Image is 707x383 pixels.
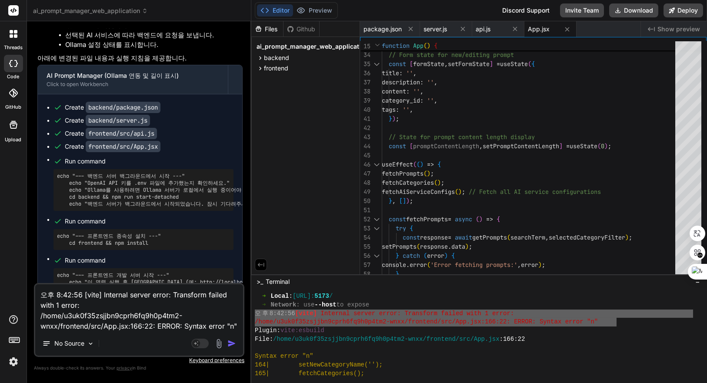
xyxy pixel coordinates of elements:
span: ( [507,233,510,241]
span: : [289,292,293,301]
span: privacy [117,365,132,370]
span: : [406,87,410,95]
div: Create [65,129,157,138]
span: { [410,224,413,232]
span: ( [424,170,427,177]
span: 8:42:56 [270,310,295,318]
div: Github [283,25,319,33]
span: , [444,60,448,68]
span: setPrompts [382,243,417,250]
div: Click to collapse the range. [371,160,383,169]
span: // Fetch all AI service configurations [469,188,601,196]
span: ➜ [262,301,263,310]
span: Run command [65,256,233,265]
span: // Form state for new/editing prompt [389,51,514,59]
span: : [399,69,403,77]
div: 54 [360,233,370,242]
div: Click to open Workbench [47,81,219,88]
span: ( [413,160,417,168]
span: ; [462,188,465,196]
div: 45 [360,151,370,160]
span: getPrompts [472,233,507,241]
span: ) [437,179,441,187]
span: '' [427,97,434,104]
div: 49 [360,187,370,196]
span: . [406,261,410,269]
span: console [382,261,406,269]
span: searchTerm [510,233,545,241]
span: setFormState [448,60,490,68]
div: Click to collapse the range. [371,224,383,233]
span: ; [542,261,545,269]
span: await [455,233,472,241]
span: , [517,261,521,269]
span: , [434,97,437,104]
span: vite:esbuild [280,326,324,335]
span: useEffect [382,160,413,168]
span: , [392,197,396,205]
span: App [413,42,424,50]
span: ) [420,160,424,168]
div: 41 [360,114,370,123]
span: tags [382,106,396,113]
div: 40 [360,105,370,114]
span: ) [427,170,430,177]
div: 53 [360,224,370,233]
p: Keyboard preferences [34,357,244,364]
span: = [448,233,451,241]
label: GitHub [5,103,21,111]
span: useState [500,60,528,68]
span: ➜ [262,292,263,301]
div: 36 [360,69,370,78]
code: frontend/src/App.jsx [86,141,160,152]
span: [URL]: [293,292,314,301]
div: 48 [360,178,370,187]
span: . [448,243,451,250]
pre: echo "--- 백엔드 서버 백그라운드에서 시작 ---" echo "OpenAI API 키를 .env 파일에 추가했는지 확인하세요." echo "Ollama를 사용하려면 O... [57,173,230,207]
span: [ [410,60,413,68]
button: Invite Team [560,3,604,17]
span: ] [403,197,406,205]
span: } [396,270,399,278]
span: content [382,87,406,95]
span: , [479,142,483,150]
span: ai_prompt_manager_web_application [257,42,369,51]
span: 165| fetchCategories(); [255,370,364,378]
span: 오후 [255,310,270,318]
span: App.jsx [528,25,550,33]
span: promptContentLength [413,142,479,150]
span: response [420,233,448,241]
span: } [396,252,399,260]
img: Pick Models [87,340,94,347]
div: Discord Support [497,3,555,17]
span: Show preview [657,25,700,33]
img: icon [227,339,236,348]
span: ) [604,142,608,150]
span: const [403,233,420,241]
span: ( [417,160,420,168]
span: { [437,160,441,168]
p: Always double-check its answers. Your in Bind [34,364,244,372]
span: = [566,142,570,150]
span: frontend [264,64,288,73]
span: ( [417,243,420,250]
div: 38 [360,87,370,96]
img: attachment [214,339,224,349]
span: : [396,106,399,113]
span: ( [424,42,427,50]
div: Click to collapse the range. [371,60,383,69]
span: '' [406,69,413,77]
span: to expose [337,301,370,310]
div: Click to collapse the range. [371,251,383,260]
span: ( [455,188,458,196]
span: fetchPrompts [382,170,424,177]
button: Download [609,3,658,17]
span: formState [413,60,444,68]
div: 51 [360,206,370,215]
span: >_ [257,277,263,286]
span: ( [434,179,437,187]
span: 0 [601,142,604,150]
span: ] [490,60,493,68]
span: try [396,224,406,232]
span: /home/u3uk0f35zsjjbn9cprh6fq9h0p4tm2-wnxx/frontend/src/App.jsx:166:22: ERROR: Syntax error "n" [255,318,598,326]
